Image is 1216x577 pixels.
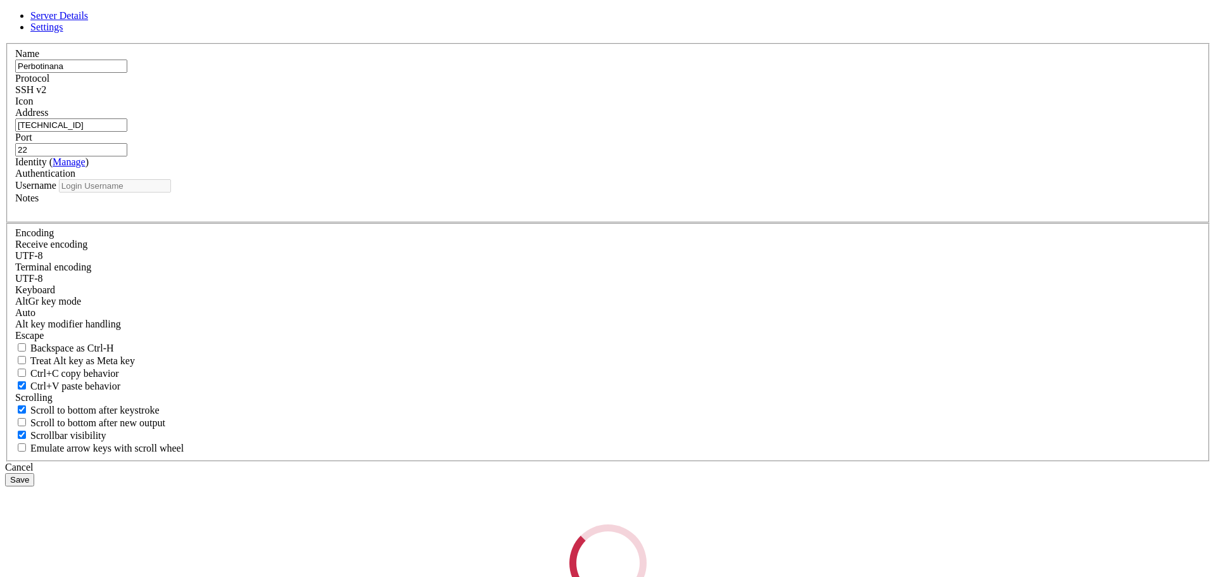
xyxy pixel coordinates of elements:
span: Treat Alt key as Meta key [30,355,135,366]
a: Manage [53,156,85,167]
span: Backspace as Ctrl-H [30,343,114,353]
span: UTF-8 [15,250,43,261]
span: UTF-8 [15,273,43,284]
span: Scroll to bottom after new output [30,417,165,428]
div: Auto [15,307,1201,319]
label: Username [15,180,56,191]
div: UTF-8 [15,250,1201,262]
input: Treat Alt key as Meta key [18,356,26,364]
label: Whether to scroll to the bottom on any keystroke. [15,405,160,415]
input: Scroll to bottom after keystroke [18,405,26,414]
span: SSH v2 [15,84,46,95]
input: Emulate arrow keys with scroll wheel [18,443,26,452]
div: UTF-8 [15,273,1201,284]
input: Scrollbar visibility [18,431,26,439]
a: Server Details [30,10,88,21]
label: If true, the backspace should send BS ('\x08', aka ^H). Otherwise the backspace key should send '... [15,343,114,353]
input: Port Number [15,143,127,156]
span: Emulate arrow keys with scroll wheel [30,443,184,453]
label: Controls how the Alt key is handled. Escape: Send an ESC prefix. 8-Bit: Add 128 to the typed char... [15,319,121,329]
input: Host Name or IP [15,118,127,132]
label: The default terminal encoding. ISO-2022 enables character map translations (like graphics maps). ... [15,262,91,272]
label: Scrolling [15,392,53,403]
div: Cancel [5,462,1211,473]
label: Icon [15,96,33,106]
label: Protocol [15,73,49,84]
input: Scroll to bottom after new output [18,418,26,426]
label: Encoding [15,227,54,238]
label: Notes [15,193,39,203]
span: Scroll to bottom after keystroke [30,405,160,415]
div: SSH v2 [15,84,1201,96]
a: Settings [30,22,63,32]
input: Backspace as Ctrl-H [18,343,26,352]
input: Ctrl+C copy behavior [18,369,26,377]
label: Authentication [15,168,75,179]
label: The vertical scrollbar mode. [15,430,106,441]
span: Escape [15,330,44,341]
input: Ctrl+V paste behavior [18,381,26,390]
button: Save [5,473,34,486]
input: Server Name [15,60,127,73]
label: Ctrl-C copies if true, send ^C to host if false. Ctrl-Shift-C sends ^C to host if true, copies if... [15,368,119,379]
label: Set the expected encoding for data received from the host. If the encodings do not match, visual ... [15,296,81,307]
label: When using the alternative screen buffer, and DECCKM (Application Cursor Keys) is active, mouse w... [15,443,184,453]
span: ( ) [49,156,89,167]
span: Auto [15,307,35,318]
div: Escape [15,330,1201,341]
label: Scroll to bottom after new output. [15,417,165,428]
label: Port [15,132,32,143]
label: Identity [15,156,89,167]
label: Ctrl+V pastes if true, sends ^V to host if false. Ctrl+Shift+V sends ^V to host if true, pastes i... [15,381,120,391]
span: Ctrl+V paste behavior [30,381,120,391]
span: Scrollbar visibility [30,430,106,441]
label: Name [15,48,39,59]
label: Keyboard [15,284,55,295]
label: Whether the Alt key acts as a Meta key or as a distinct Alt key. [15,355,135,366]
label: Address [15,107,48,118]
input: Login Username [59,179,171,193]
label: Set the expected encoding for data received from the host. If the encodings do not match, visual ... [15,239,87,250]
span: Ctrl+C copy behavior [30,368,119,379]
